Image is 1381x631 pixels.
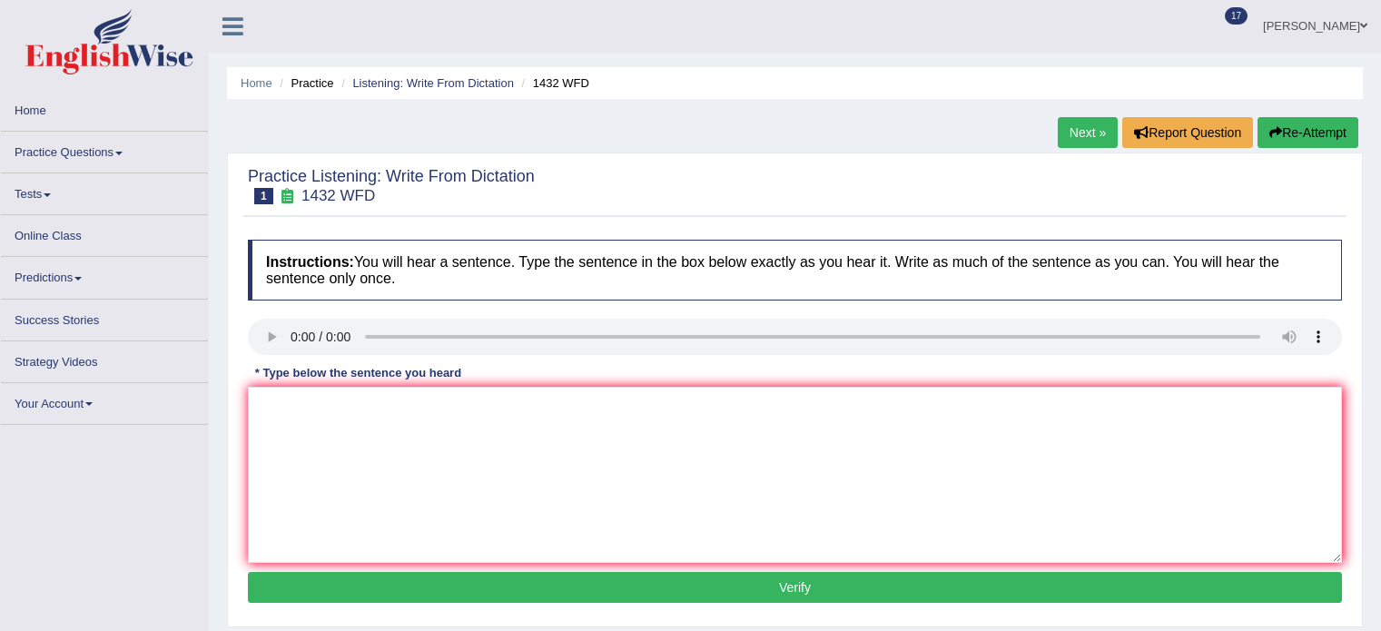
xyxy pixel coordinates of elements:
[1225,7,1248,25] span: 17
[1058,117,1118,148] a: Next »
[1,257,208,292] a: Predictions
[301,187,375,204] small: 1432 WFD
[1,300,208,335] a: Success Stories
[275,74,333,92] li: Practice
[1,132,208,167] a: Practice Questions
[1,90,208,125] a: Home
[248,168,535,204] h2: Practice Listening: Write From Dictation
[241,76,272,90] a: Home
[1122,117,1253,148] button: Report Question
[266,254,354,270] b: Instructions:
[1,215,208,251] a: Online Class
[254,188,273,204] span: 1
[1,173,208,209] a: Tests
[248,572,1342,603] button: Verify
[1,341,208,377] a: Strategy Videos
[248,240,1342,301] h4: You will hear a sentence. Type the sentence in the box below exactly as you hear it. Write as muc...
[1258,117,1358,148] button: Re-Attempt
[352,76,514,90] a: Listening: Write From Dictation
[278,188,297,205] small: Exam occurring question
[1,383,208,419] a: Your Account
[248,364,469,381] div: * Type below the sentence you heard
[518,74,589,92] li: 1432 WFD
